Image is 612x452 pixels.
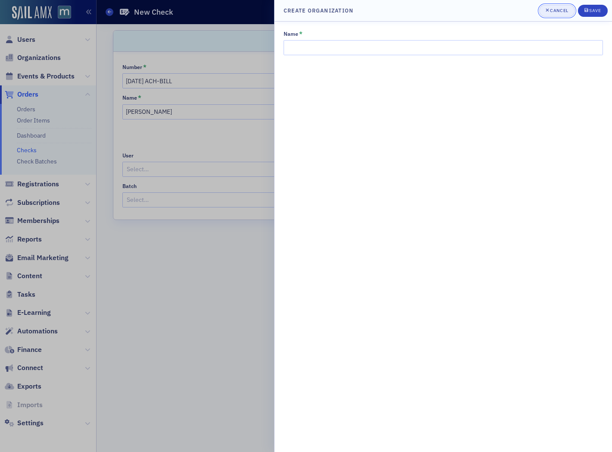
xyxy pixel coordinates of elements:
[578,5,608,17] button: Save
[284,6,353,14] h4: Create Organization
[299,31,303,37] abbr: This field is required
[589,8,601,13] div: Save
[550,8,568,13] div: Cancel
[539,5,575,17] button: Cancel
[284,31,298,37] div: Name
